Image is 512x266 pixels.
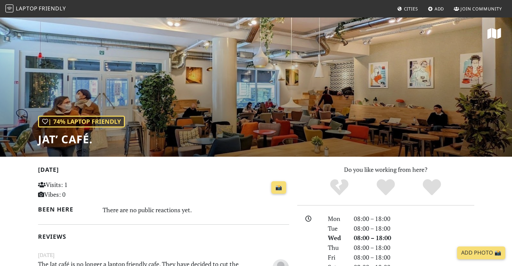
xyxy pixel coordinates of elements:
div: 08:00 – 18:00 [350,253,478,262]
div: 08:00 – 18:00 [350,233,478,243]
small: [DATE] [34,251,293,259]
div: 08:00 – 18:00 [350,243,478,253]
img: LaptopFriendly [5,4,13,12]
p: Visits: 1 Vibes: 0 [38,180,116,199]
div: Tue [324,224,349,233]
div: No [316,178,363,197]
p: Do you like working from here? [297,165,474,175]
div: Yes [363,178,409,197]
span: Cities [404,6,418,12]
div: Definitely! [409,178,455,197]
a: 📸 [271,181,286,194]
h2: Reviews [38,233,289,240]
div: Thu [324,243,349,253]
div: 08:00 – 18:00 [350,214,478,224]
div: Mon [324,214,349,224]
div: Fri [324,253,349,262]
a: Add Photo 📸 [457,246,505,259]
h2: Been here [38,206,95,213]
div: | 74% Laptop Friendly [38,116,125,127]
span: Add [435,6,444,12]
div: Wed [324,233,349,243]
h2: [DATE] [38,166,289,176]
div: 08:00 – 18:00 [350,224,478,233]
a: Join Community [451,3,505,15]
span: Laptop [16,5,38,12]
a: LaptopFriendly LaptopFriendly [5,3,66,15]
h1: JAT’ Café. [38,133,125,146]
div: There are no public reactions yet. [103,204,289,215]
a: Cities [395,3,421,15]
span: Friendly [39,5,66,12]
a: Add [425,3,447,15]
span: Join Community [460,6,502,12]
